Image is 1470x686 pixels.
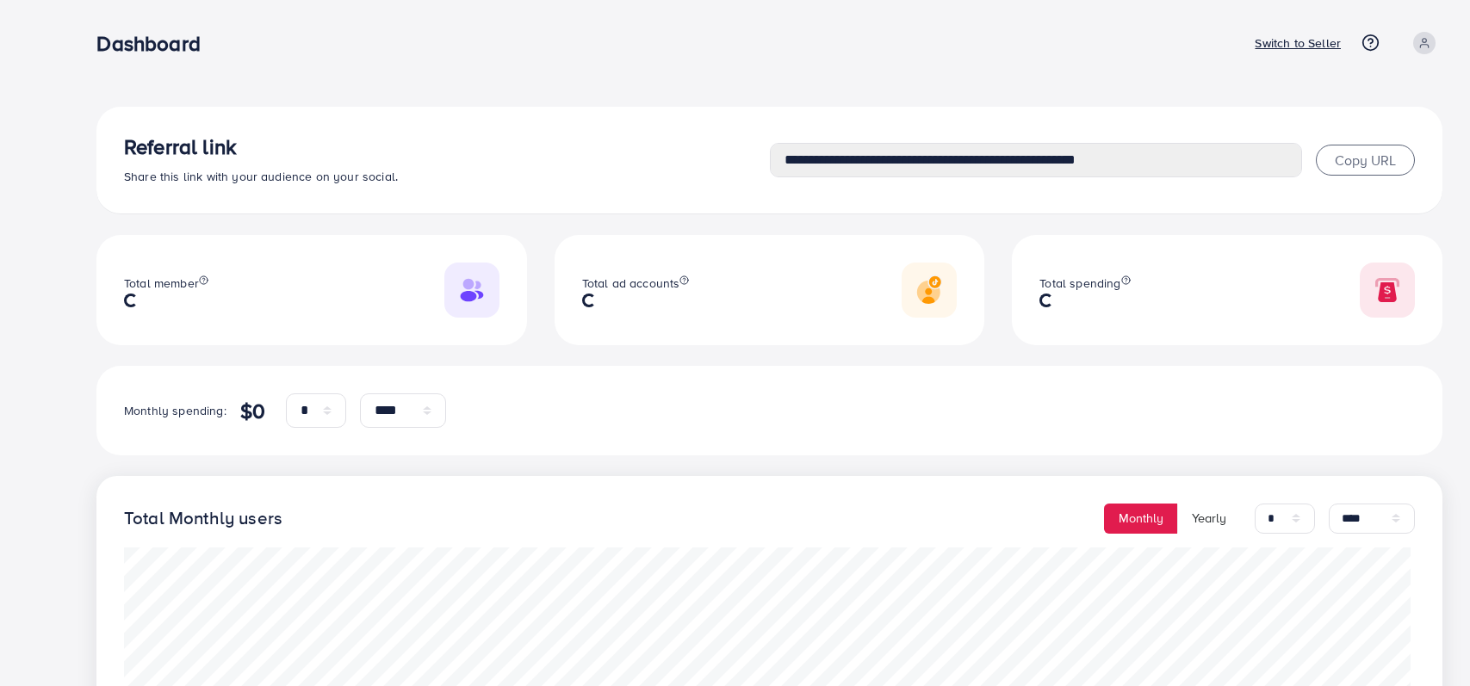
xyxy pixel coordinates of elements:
[124,508,282,529] h4: Total Monthly users
[1335,151,1396,170] span: Copy URL
[1360,263,1415,318] img: Responsive image
[444,263,499,318] img: Responsive image
[902,263,957,318] img: Responsive image
[124,168,398,185] span: Share this link with your audience on your social.
[1104,504,1178,534] button: Monthly
[96,31,214,56] h3: Dashboard
[582,275,680,292] span: Total ad accounts
[1316,145,1415,176] button: Copy URL
[240,399,265,423] h4: $0
[1177,504,1241,534] button: Yearly
[124,275,199,292] span: Total member
[1039,275,1120,292] span: Total spending
[1255,33,1341,53] p: Switch to Seller
[124,400,226,421] p: Monthly spending:
[124,134,770,159] h3: Referral link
